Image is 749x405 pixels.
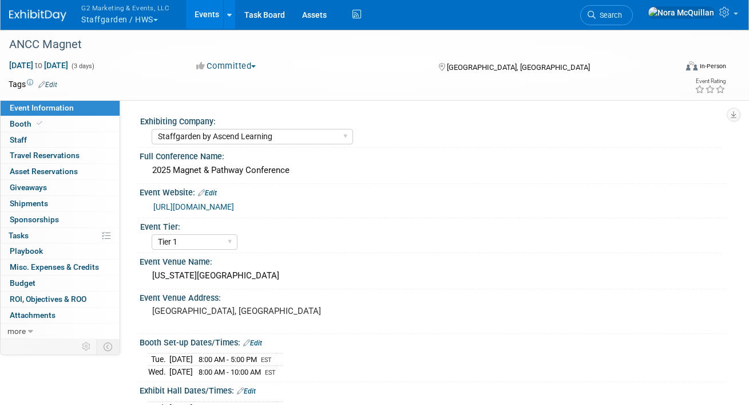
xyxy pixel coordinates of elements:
span: Booth [10,119,45,128]
div: Event Format [621,60,726,77]
div: Event Rating [695,78,726,84]
a: more [1,324,120,339]
span: EST [261,356,272,364]
a: Giveaways [1,180,120,195]
span: to [33,61,44,70]
div: Event Tier: [140,218,721,233]
div: ANCC Magnet [5,34,665,55]
a: Edit [198,189,217,197]
div: [US_STATE][GEOGRAPHIC_DATA] [148,267,718,285]
a: [URL][DOMAIN_NAME] [153,202,234,211]
a: Shipments [1,196,120,211]
div: Event Venue Name: [140,253,726,268]
a: Playbook [1,243,120,259]
span: G2 Marketing & Events, LLC [81,2,169,14]
span: 8:00 AM - 10:00 AM [199,368,261,376]
a: Attachments [1,308,120,323]
td: Personalize Event Tab Strip [77,339,97,354]
span: Misc. Expenses & Credits [10,262,99,272]
span: more [7,327,26,336]
span: Asset Reservations [10,167,78,176]
div: Event Website: [140,184,726,199]
span: Budget [10,278,35,288]
div: Exhibiting Company: [140,113,721,127]
a: Edit [237,387,256,395]
span: Shipments [10,199,48,208]
td: [DATE] [169,353,193,366]
span: EST [265,369,276,376]
a: ROI, Objectives & ROO [1,292,120,307]
span: Search [596,11,622,19]
span: Travel Reservations [10,151,80,160]
a: Tasks [1,228,120,243]
a: Staff [1,132,120,148]
span: Attachments [10,310,56,320]
td: [DATE] [169,365,193,378]
span: ROI, Objectives & ROO [10,294,86,304]
a: Edit [243,339,262,347]
pre: [GEOGRAPHIC_DATA], [GEOGRAPHIC_DATA] [152,306,371,316]
div: In-Person [699,62,726,70]
span: Sponsorships [10,215,59,224]
a: Budget [1,276,120,291]
a: Edit [38,81,57,89]
a: Event Information [1,100,120,116]
button: Committed [192,60,260,72]
span: (3 days) [70,62,94,70]
span: Event Information [10,103,74,112]
a: Travel Reservations [1,148,120,163]
span: Staff [10,135,27,144]
td: Toggle Event Tabs [97,339,120,354]
div: 2025 Magnet & Pathway Conference [148,162,718,179]
span: Tasks [9,231,29,240]
i: Booth reservation complete [37,120,42,127]
a: Misc. Expenses & Credits [1,259,120,275]
span: [GEOGRAPHIC_DATA], [GEOGRAPHIC_DATA] [447,63,590,72]
div: Full Conference Name: [140,148,726,162]
span: 8:00 AM - 5:00 PM [199,355,257,364]
div: Booth Set-up Dates/Times: [140,334,726,349]
td: Tue. [148,353,169,366]
a: Search [580,5,633,25]
div: Event Venue Address: [140,289,726,304]
img: Format-Inperson.png [686,61,698,70]
span: [DATE] [DATE] [9,60,69,70]
img: Nora McQuillan [648,6,715,19]
a: Booth [1,116,120,132]
div: Exhibit Hall Dates/Times: [140,382,726,397]
td: Wed. [148,365,169,378]
span: Playbook [10,246,43,255]
td: Tags [9,78,57,90]
span: Giveaways [10,183,47,192]
img: ExhibitDay [9,10,66,21]
a: Asset Reservations [1,164,120,179]
a: Sponsorships [1,212,120,227]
